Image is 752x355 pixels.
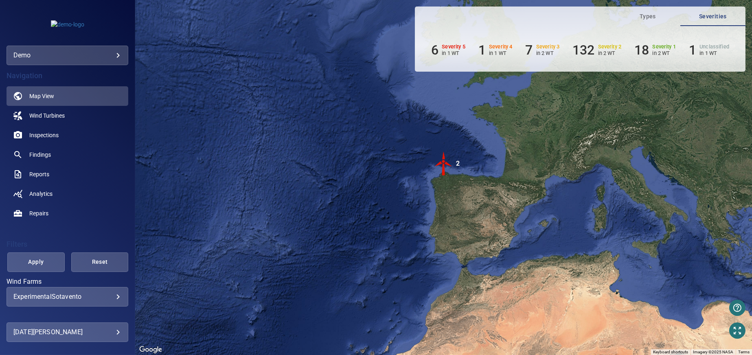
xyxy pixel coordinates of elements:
span: Severities [685,11,741,22]
span: Types [620,11,675,22]
a: map active [7,86,128,106]
gmp-advanced-marker: 2 [432,151,456,177]
span: Imagery ©2025 NASA [693,350,733,354]
p: in 2 WT [598,50,622,56]
div: 2 [456,151,460,176]
span: Analytics [29,190,53,198]
h6: 7 [526,42,533,58]
span: Repairs [29,209,48,217]
img: windFarmIconCat5.svg [432,151,456,176]
p: in 2 WT [536,50,560,56]
li: Severity 3 [526,42,560,58]
li: Severity 4 [478,42,513,58]
h6: Unclassified [699,44,729,50]
img: Google [137,344,164,355]
h6: 1 [689,42,696,58]
a: Open this area in Google Maps (opens a new window) [137,344,164,355]
a: findings noActive [7,145,128,164]
a: Terms (opens in new tab) [738,350,750,354]
a: analytics noActive [7,184,128,204]
div: Wind Farms [7,287,128,307]
h6: 18 [634,42,649,58]
span: Reset [81,257,118,267]
h4: Navigation [7,72,128,80]
li: Severity 2 [572,42,621,58]
h4: Filters [7,240,128,248]
h6: Severity 3 [536,44,560,50]
li: Severity Unclassified [689,42,729,58]
h6: Severity 5 [442,44,465,50]
span: Findings [29,151,51,159]
li: Severity 5 [431,42,465,58]
span: Reports [29,170,49,178]
div: demo [13,49,121,62]
button: Apply [7,252,65,272]
div: demo [7,46,128,65]
h6: Severity 2 [598,44,622,50]
span: Apply [18,257,55,267]
a: inspections noActive [7,125,128,145]
span: Inspections [29,131,59,139]
a: reports noActive [7,164,128,184]
label: Wind Farms [7,278,128,285]
p: in 1 WT [699,50,729,56]
h6: 132 [572,42,594,58]
div: [DATE][PERSON_NAME] [13,326,121,339]
p: in 1 WT [489,50,513,56]
h6: 6 [431,42,438,58]
h6: 1 [478,42,486,58]
h6: Severity 1 [653,44,676,50]
li: Severity 1 [634,42,676,58]
p: in 2 WT [653,50,676,56]
p: in 1 WT [442,50,465,56]
h6: Severity 4 [489,44,513,50]
div: ExperimentalSotavento [13,293,121,300]
a: repairs noActive [7,204,128,223]
img: demo-logo [51,20,84,28]
a: windturbines noActive [7,106,128,125]
button: Reset [71,252,129,272]
span: Map View [29,92,54,100]
button: Keyboard shortcuts [653,349,688,355]
span: Wind Turbines [29,112,65,120]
